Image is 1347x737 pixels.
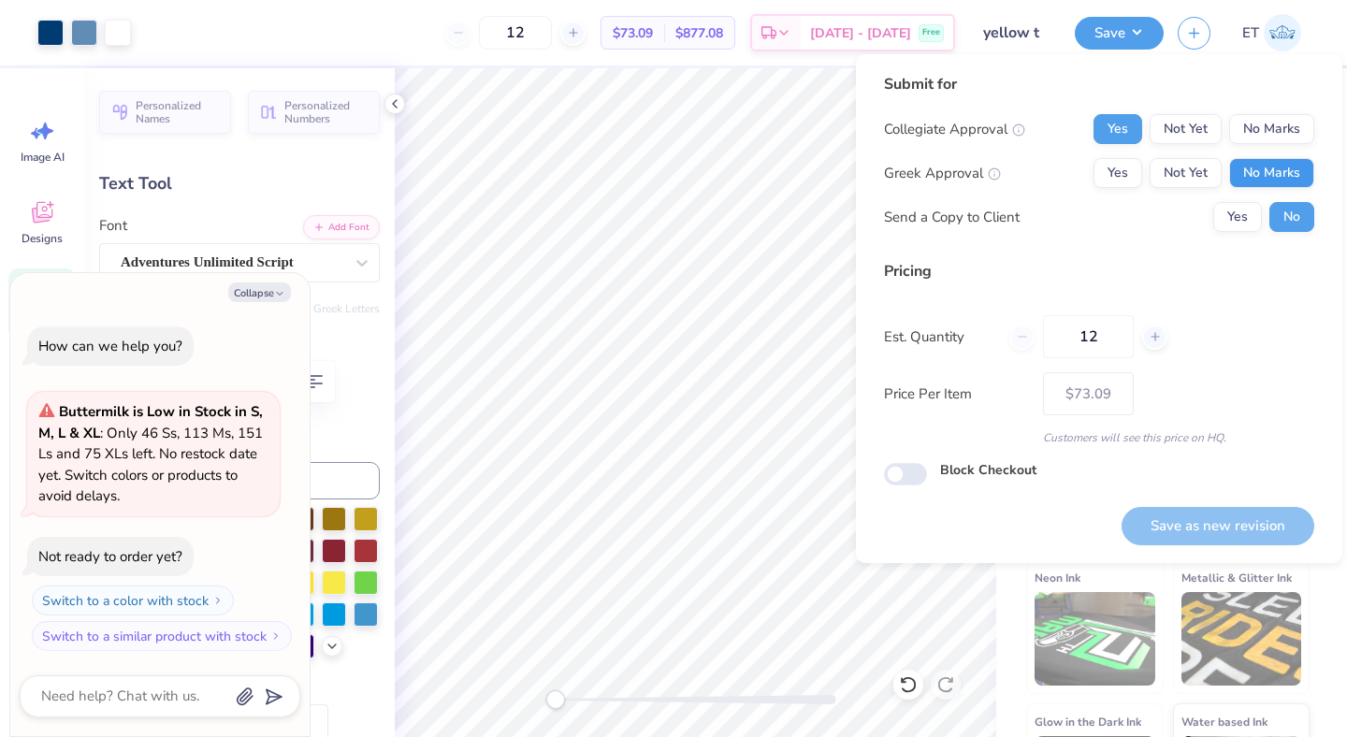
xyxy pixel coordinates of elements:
div: Submit for [884,73,1314,95]
div: Send a Copy to Client [884,207,1020,228]
button: Switch to Greek Letters [263,301,380,316]
span: $877.08 [675,23,723,43]
input: – – [1043,315,1134,358]
img: Metallic & Glitter Ink [1181,592,1302,686]
span: Neon Ink [1035,568,1080,587]
button: Save [1075,17,1164,50]
img: Elaina Thomas [1264,14,1301,51]
strong: Buttermilk is Low in Stock in S, M, L & XL [38,402,263,442]
button: Not Yet [1150,114,1222,144]
div: Accessibility label [546,690,565,709]
img: Neon Ink [1035,592,1155,686]
div: Greek Approval [884,163,1001,184]
label: Font [99,215,127,237]
span: Personalized Names [136,99,220,125]
button: Personalized Names [99,91,231,134]
div: Text Tool [99,171,380,196]
span: Designs [22,231,63,246]
a: ET [1234,14,1310,51]
div: Customers will see this price on HQ. [884,429,1314,446]
button: No Marks [1229,114,1314,144]
span: Image AI [21,150,65,165]
button: Switch to a similar product with stock [32,621,292,651]
label: Block Checkout [940,460,1036,480]
span: Free [922,26,940,39]
input: Untitled Design [969,14,1061,51]
button: Yes [1213,202,1262,232]
button: Yes [1094,114,1142,144]
label: Price Per Item [884,383,1029,405]
button: Switch to a color with stock [32,585,234,615]
input: – – [479,16,552,50]
button: No [1269,202,1314,232]
div: Pricing [884,260,1314,282]
label: Est. Quantity [884,326,995,348]
span: Glow in the Dark Ink [1035,712,1141,731]
span: ET [1242,22,1259,44]
span: Metallic & Glitter Ink [1181,568,1292,587]
span: $73.09 [613,23,653,43]
div: Collegiate Approval [884,119,1025,140]
img: Switch to a color with stock [212,595,224,606]
button: Not Yet [1150,158,1222,188]
div: Not ready to order yet? [38,547,182,566]
button: Personalized Numbers [248,91,380,134]
img: Switch to a similar product with stock [270,630,282,642]
div: How can we help you? [38,337,182,355]
button: Collapse [228,282,291,302]
button: Add Font [303,215,380,239]
span: Personalized Numbers [284,99,369,125]
button: Yes [1094,158,1142,188]
span: Water based Ink [1181,712,1267,731]
button: No Marks [1229,158,1314,188]
span: [DATE] - [DATE] [810,23,911,43]
span: : Only 46 Ss, 113 Ms, 151 Ls and 75 XLs left. No restock date yet. Switch colors or products to a... [38,402,263,505]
